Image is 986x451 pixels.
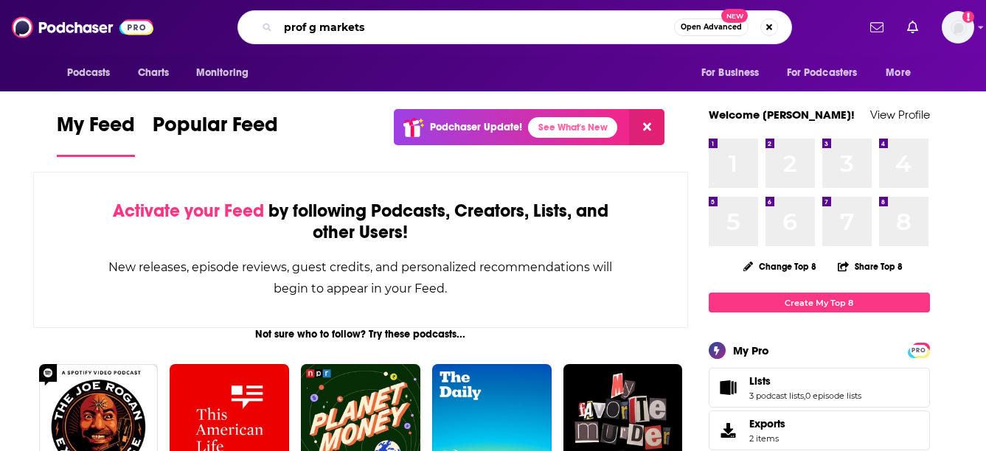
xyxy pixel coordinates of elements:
[113,200,264,222] span: Activate your Feed
[691,59,778,87] button: open menu
[430,121,522,133] p: Podchaser Update!
[714,420,743,441] span: Exports
[962,11,974,23] svg: Add a profile image
[749,391,804,401] a: 3 podcast lists
[942,11,974,43] img: User Profile
[57,112,135,146] span: My Feed
[901,15,924,40] a: Show notifications dropdown
[681,24,742,31] span: Open Advanced
[57,112,135,157] a: My Feed
[674,18,749,36] button: Open AdvancedNew
[777,59,879,87] button: open menu
[108,256,614,299] div: New releases, episode reviews, guest credits, and personalized recommendations will begin to appe...
[67,63,111,83] span: Podcasts
[709,410,930,450] a: Exports
[910,345,928,356] span: PRO
[749,374,771,388] span: Lists
[787,63,858,83] span: For Podcasters
[886,63,911,83] span: More
[57,59,130,87] button: open menu
[749,417,785,430] span: Exports
[108,200,614,243] div: by following Podcasts, Creators, Lists, and other Users!
[721,9,748,23] span: New
[701,63,760,83] span: For Business
[278,15,674,39] input: Search podcasts, credits, & more...
[735,257,826,276] button: Change Top 8
[196,63,249,83] span: Monitoring
[528,117,617,138] a: See What's New
[804,391,805,401] span: ,
[910,344,928,355] a: PRO
[864,15,889,40] a: Show notifications dropdown
[237,10,792,44] div: Search podcasts, credits, & more...
[942,11,974,43] span: Logged in as LTsub
[33,328,689,340] div: Not sure who to follow? Try these podcasts...
[709,108,855,122] a: Welcome [PERSON_NAME]!
[12,13,153,41] img: Podchaser - Follow, Share and Rate Podcasts
[153,112,278,146] span: Popular Feed
[870,108,930,122] a: View Profile
[805,391,861,401] a: 0 episode lists
[749,374,861,388] a: Lists
[714,377,743,398] a: Lists
[138,63,170,83] span: Charts
[709,293,930,312] a: Create My Top 8
[875,59,929,87] button: open menu
[749,433,785,444] span: 2 items
[128,59,178,87] a: Charts
[153,112,278,157] a: Popular Feed
[733,343,769,357] div: My Pro
[942,11,974,43] button: Show profile menu
[837,252,903,281] button: Share Top 8
[186,59,268,87] button: open menu
[709,368,930,408] span: Lists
